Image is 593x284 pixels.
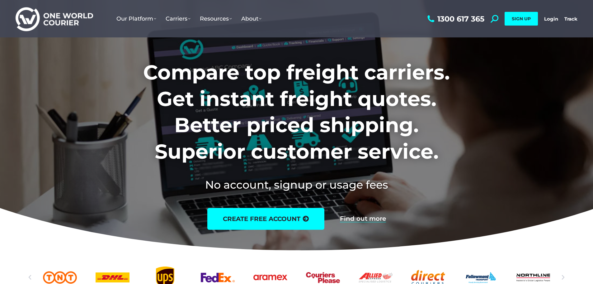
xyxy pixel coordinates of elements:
a: Our Platform [112,9,161,28]
a: Find out more [340,215,386,222]
a: Track [564,16,577,22]
span: SIGN UP [512,16,531,22]
a: create free account [207,208,324,230]
h2: No account, signup or usage fees [102,177,491,192]
span: Resources [200,15,232,22]
img: One World Courier [16,6,93,31]
a: Carriers [161,9,195,28]
a: About [237,9,266,28]
span: About [241,15,261,22]
span: Carriers [166,15,191,22]
a: Login [544,16,558,22]
span: Our Platform [116,15,156,22]
h1: Compare top freight carriers. Get instant freight quotes. Better priced shipping. Superior custom... [102,59,491,165]
a: Resources [195,9,237,28]
a: 1300 617 365 [426,15,484,23]
a: SIGN UP [505,12,538,26]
